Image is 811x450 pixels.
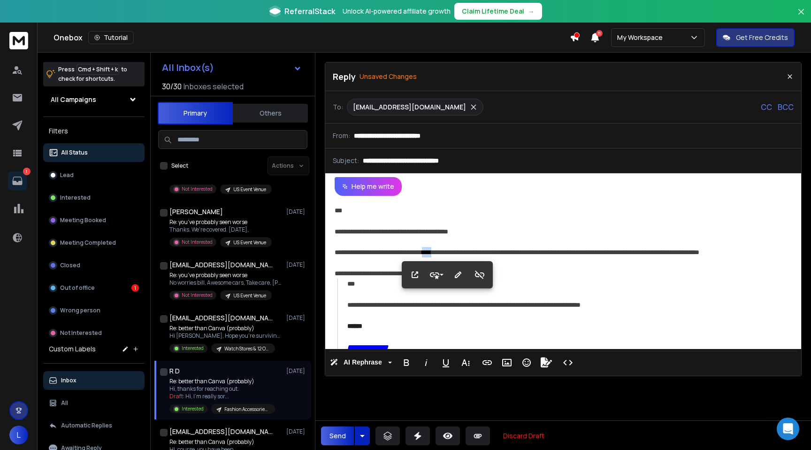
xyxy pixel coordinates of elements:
p: Subject: [333,156,359,165]
p: Interested [60,194,91,202]
button: Closed [43,256,145,275]
p: Re: you’ve probably seen worse [169,272,282,279]
p: Hi [PERSON_NAME], Hope you're surviving the [169,332,282,340]
p: Automatic Replies [61,422,112,429]
span: Hi, I'm really sor ... [185,392,229,400]
span: Cmd + Shift + k [77,64,119,75]
p: Hi, thanks for reaching out. [169,385,275,393]
p: Thanks. We're covered. [DATE], [169,226,272,233]
button: Insert Image (⌘P) [498,353,516,372]
p: Lead [60,171,74,179]
p: All Status [61,149,88,156]
button: More Text [457,353,474,372]
button: Italic (⌘I) [417,353,435,372]
p: Interested [182,345,204,352]
p: Inbox [61,377,77,384]
p: From: [333,131,350,140]
span: AI Rephrase [342,358,384,366]
button: Close banner [795,6,807,28]
h1: [PERSON_NAME] [169,207,223,217]
p: BCC [778,101,794,113]
p: Press to check for shortcuts. [58,65,127,84]
p: Not Interested [182,292,213,299]
button: Inbox [43,371,145,390]
h3: Custom Labels [49,344,96,354]
button: Tutorial [88,31,134,44]
p: Wrong person [60,307,100,314]
button: Open Link [406,265,424,284]
p: US Event Venue [233,292,266,299]
button: L [9,426,28,444]
button: Wrong person [43,301,145,320]
button: Style [428,265,445,284]
span: ReferralStack [284,6,335,17]
p: US Event Venue [233,186,266,193]
p: Re: better than Canva (probably) [169,438,282,446]
p: [EMAIL_ADDRESS][DOMAIN_NAME] [353,102,466,112]
div: Onebox [54,31,570,44]
p: Out of office [60,284,95,292]
p: Reply [333,70,356,83]
button: Code View [559,353,577,372]
p: Meeting Completed [60,239,116,247]
button: All [43,394,145,412]
p: 1 [23,168,31,175]
h1: [EMAIL_ADDRESS][DOMAIN_NAME] [169,427,273,436]
p: Closed [60,262,80,269]
button: Signature [537,353,555,372]
button: Not Interested [43,324,145,342]
a: 1 [8,171,27,190]
button: Claim Lifetime Deal→ [454,3,542,20]
p: Re: you’ve probably seen worse [169,218,272,226]
p: Watch Stores & 12 Others US [224,345,269,352]
p: [DATE] [286,428,307,435]
button: Emoticons [518,353,536,372]
button: AI Rephrase [328,353,394,372]
button: Interested [43,188,145,207]
p: CC [761,101,772,113]
span: Draft: [169,392,184,400]
p: No worries bill, Awesome cars, Take care, [PERSON_NAME] On [169,279,282,287]
p: Unsaved Changes [360,72,417,81]
p: Not Interested [182,186,213,193]
button: Others [233,103,308,124]
button: Help me write [335,177,402,196]
button: Send [321,427,354,445]
button: Meeting Completed [43,233,145,252]
p: Re: better than Canva (probably) [169,378,275,385]
p: [DATE] [286,208,307,216]
button: Automatic Replies [43,416,145,435]
p: [DATE] [286,261,307,269]
button: Get Free Credits [716,28,795,47]
button: All Campaigns [43,90,145,109]
h3: Inboxes selected [184,81,244,92]
h1: R D [169,366,180,376]
h1: [EMAIL_ADDRESS][DOMAIN_NAME] [169,260,273,270]
div: Open Intercom Messenger [777,418,799,440]
h1: All Campaigns [51,95,96,104]
span: 30 / 30 [162,81,182,92]
label: Select [171,162,188,170]
button: Discard Draft [496,427,552,445]
h1: [EMAIL_ADDRESS][DOMAIN_NAME] [169,313,273,323]
button: Edit Link [449,265,467,284]
p: Fashion Accessories [GEOGRAPHIC_DATA] [224,406,269,413]
p: Unlock AI-powered affiliate growth [343,7,451,16]
p: US Event Venue [233,239,266,246]
p: Meeting Booked [60,217,106,224]
p: [DATE] [286,367,307,375]
h1: All Inbox(s) [162,63,214,72]
button: Unlink [471,265,489,284]
p: Not Interested [182,239,213,246]
p: Not Interested [60,329,102,337]
div: 1 [131,284,139,292]
p: To: [333,102,343,112]
span: → [528,7,535,16]
button: Meeting Booked [43,211,145,230]
p: My Workspace [617,33,666,42]
p: All [61,399,68,407]
button: Out of office1 [43,279,145,297]
button: All Status [43,143,145,162]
